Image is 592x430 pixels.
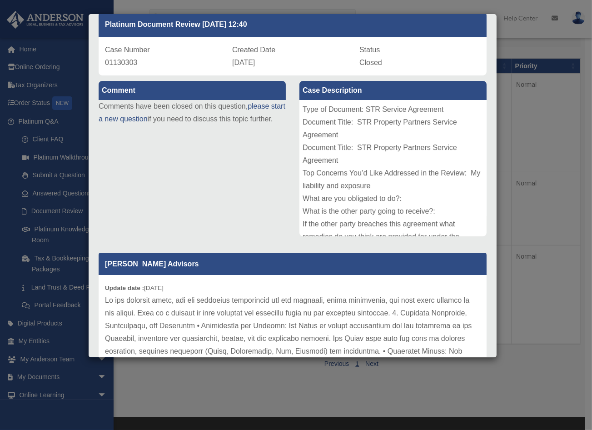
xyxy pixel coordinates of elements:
[99,12,487,37] div: Platinum Document Review [DATE] 12:40
[99,102,285,123] a: please start a new question
[105,285,164,291] small: [DATE]
[359,46,380,54] span: Status
[105,59,137,66] span: 01130303
[99,253,487,275] p: [PERSON_NAME] Advisors
[359,59,382,66] span: Closed
[99,100,286,125] p: Comments have been closed on this question, if you need to discuss this topic further.
[232,59,255,66] span: [DATE]
[299,100,487,236] div: Type of Document: STR Service Agreement Document Title: STR Property Partners Service Agreement D...
[99,81,286,100] label: Comment
[105,285,144,291] b: Update date :
[232,46,275,54] span: Created Date
[299,81,487,100] label: Case Description
[105,46,150,54] span: Case Number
